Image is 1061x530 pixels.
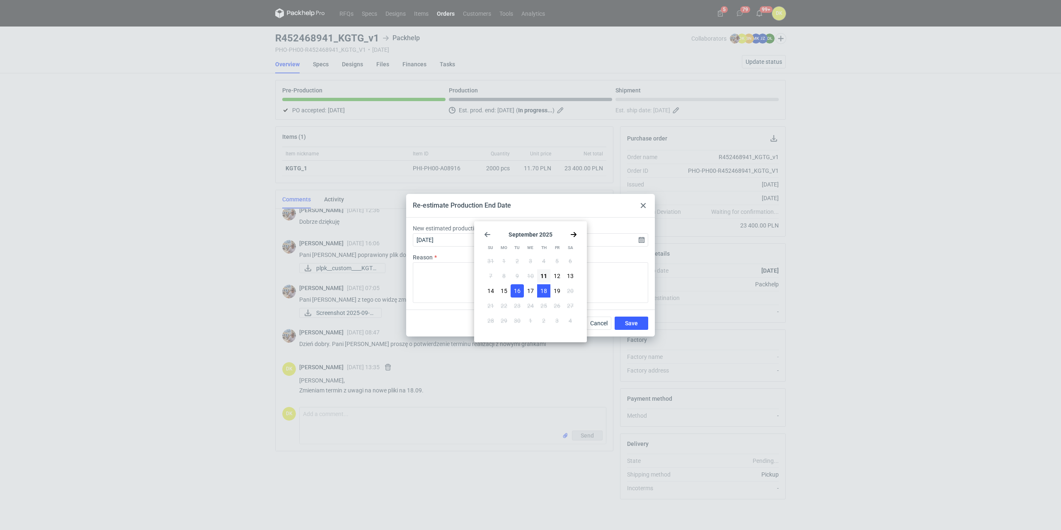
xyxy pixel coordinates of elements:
span: 24 [527,302,534,310]
button: Wed Sep 17 2025 [524,284,537,298]
span: 1 [502,257,506,265]
span: 6 [569,257,572,265]
span: Save [625,320,638,326]
span: 14 [487,287,494,295]
button: Sun Sep 21 2025 [484,299,497,312]
span: 8 [502,272,506,280]
button: Mon Sep 01 2025 [497,254,511,268]
button: Sun Aug 31 2025 [484,254,497,268]
div: We [524,241,537,254]
span: 16 [514,287,521,295]
span: 28 [487,317,494,325]
button: Mon Sep 15 2025 [497,284,511,298]
span: 23 [514,302,521,310]
label: Reason [413,253,433,261]
span: 22 [501,302,507,310]
span: 17 [527,287,534,295]
span: 29 [501,317,507,325]
button: Thu Oct 02 2025 [537,314,550,327]
span: 3 [529,257,532,265]
span: Cancel [590,320,608,326]
span: 15 [501,287,507,295]
button: Fri Sep 05 2025 [550,254,564,268]
span: 2 [542,317,545,325]
span: 18 [540,287,547,295]
button: Fri Oct 03 2025 [550,314,564,327]
button: Sun Sep 28 2025 [484,314,497,327]
span: 27 [567,302,574,310]
button: Wed Sep 24 2025 [524,299,537,312]
button: Mon Sep 22 2025 [497,299,511,312]
span: 7 [489,272,492,280]
section: September 2025 [484,231,577,238]
button: Tue Sep 30 2025 [511,314,524,327]
button: Mon Sep 08 2025 [497,269,511,283]
label: New estimated production end date [413,224,504,232]
div: Fr [551,241,564,254]
div: Th [538,241,550,254]
button: Tue Sep 02 2025 [511,254,524,268]
button: Tue Sep 09 2025 [511,269,524,283]
div: Su [484,241,497,254]
button: Sat Sep 20 2025 [564,284,577,298]
button: Wed Sep 03 2025 [524,254,537,268]
span: 21 [487,302,494,310]
button: Sat Sep 27 2025 [564,299,577,312]
div: Tu [511,241,523,254]
button: Wed Sep 10 2025 [524,269,537,283]
button: Fri Sep 19 2025 [550,284,564,298]
button: Sat Sep 06 2025 [564,254,577,268]
span: 31 [487,257,494,265]
button: Thu Sep 25 2025 [537,299,550,312]
button: Sat Oct 04 2025 [564,314,577,327]
span: 20 [567,287,574,295]
button: Cancel [586,317,611,330]
span: 19 [554,287,560,295]
button: Fri Sep 12 2025 [550,269,564,283]
span: 5 [555,257,559,265]
button: Fri Sep 26 2025 [550,299,564,312]
button: Tue Sep 16 2025 [511,284,524,298]
button: Thu Sep 04 2025 [537,254,550,268]
button: Sat Sep 13 2025 [564,269,577,283]
span: 3 [555,317,559,325]
button: Tue Sep 23 2025 [511,299,524,312]
svg: Go back 1 month [484,231,491,238]
button: Thu Sep 18 2025 [537,284,550,298]
span: 9 [516,272,519,280]
span: 26 [554,302,560,310]
span: 4 [569,317,572,325]
div: Re-estimate Production End Date [413,201,511,210]
span: 25 [540,302,547,310]
button: Wed Oct 01 2025 [524,314,537,327]
button: Thu Sep 11 2025 [537,269,550,283]
span: 12 [554,272,560,280]
div: Mo [497,241,510,254]
span: 2 [516,257,519,265]
button: Sun Sep 14 2025 [484,284,497,298]
span: 10 [527,272,534,280]
span: 30 [514,317,521,325]
button: Mon Sep 29 2025 [497,314,511,327]
span: 4 [542,257,545,265]
div: Sa [564,241,577,254]
span: 1 [529,317,532,325]
button: Save [615,317,648,330]
span: 11 [540,272,547,280]
svg: Go forward 1 month [570,231,577,238]
span: 13 [567,272,574,280]
button: Sun Sep 07 2025 [484,269,497,283]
